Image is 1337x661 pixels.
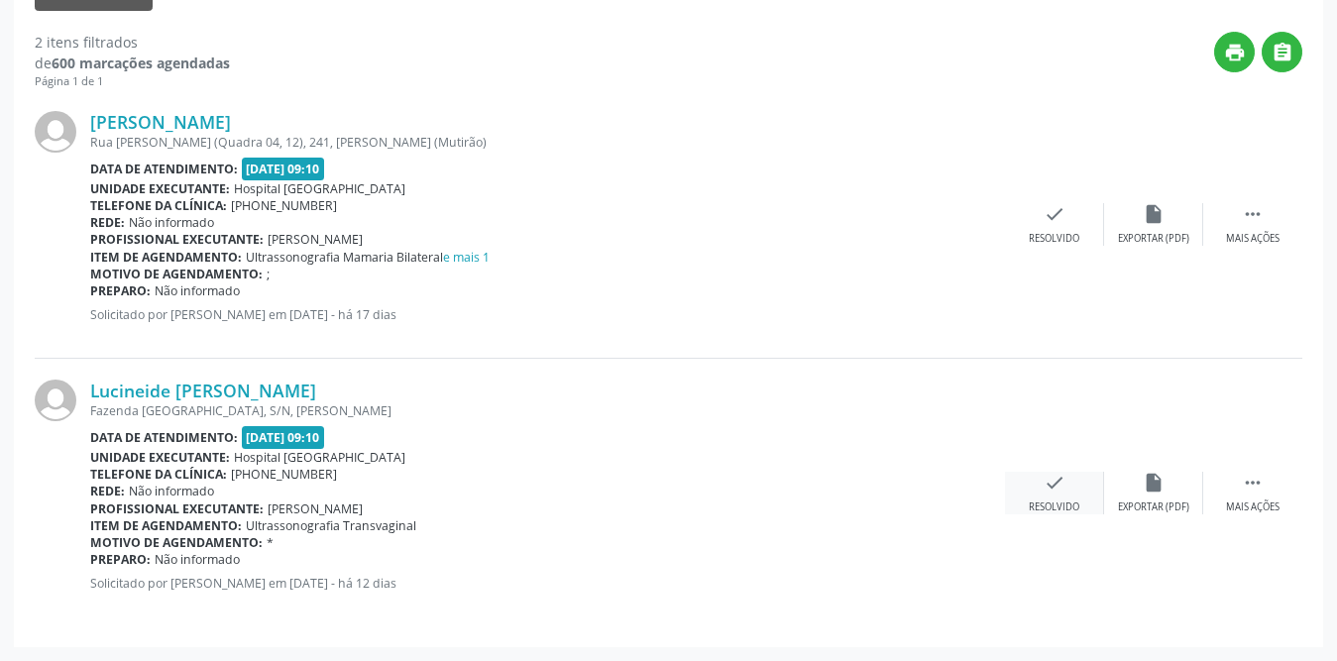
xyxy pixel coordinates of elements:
[242,426,325,449] span: [DATE] 09:10
[90,500,264,517] b: Profissional executante:
[1029,232,1079,246] div: Resolvido
[35,380,76,421] img: img
[52,54,230,72] strong: 600 marcações agendadas
[90,111,231,133] a: [PERSON_NAME]
[90,402,1005,419] div: Fazenda [GEOGRAPHIC_DATA], S/N, [PERSON_NAME]
[1143,472,1165,494] i: insert_drive_file
[268,500,363,517] span: [PERSON_NAME]
[231,466,337,483] span: [PHONE_NUMBER]
[90,551,151,568] b: Preparo:
[234,180,405,197] span: Hospital [GEOGRAPHIC_DATA]
[90,517,242,534] b: Item de agendamento:
[246,517,416,534] span: Ultrassonografia Transvaginal
[129,483,214,499] span: Não informado
[90,134,1005,151] div: Rua [PERSON_NAME] (Quadra 04, 12), 241, [PERSON_NAME] (Mutirão)
[35,32,230,53] div: 2 itens filtrados
[1242,472,1264,494] i: 
[1044,203,1065,225] i: check
[90,282,151,299] b: Preparo:
[90,180,230,197] b: Unidade executante:
[1224,42,1246,63] i: print
[35,111,76,153] img: img
[1029,500,1079,514] div: Resolvido
[1272,42,1293,63] i: 
[242,158,325,180] span: [DATE] 09:10
[90,306,1005,323] p: Solicitado por [PERSON_NAME] em [DATE] - há 17 dias
[1226,500,1280,514] div: Mais ações
[90,429,238,446] b: Data de atendimento:
[90,249,242,266] b: Item de agendamento:
[1226,232,1280,246] div: Mais ações
[90,575,1005,592] p: Solicitado por [PERSON_NAME] em [DATE] - há 12 dias
[90,231,264,248] b: Profissional executante:
[267,266,270,282] span: ;
[90,266,263,282] b: Motivo de agendamento:
[90,214,125,231] b: Rede:
[129,214,214,231] span: Não informado
[268,231,363,248] span: [PERSON_NAME]
[155,282,240,299] span: Não informado
[90,466,227,483] b: Telefone da clínica:
[246,249,490,266] span: Ultrassonografia Mamaria Bilateral
[35,73,230,90] div: Página 1 de 1
[90,197,227,214] b: Telefone da clínica:
[234,449,405,466] span: Hospital [GEOGRAPHIC_DATA]
[90,483,125,499] b: Rede:
[1118,500,1189,514] div: Exportar (PDF)
[1262,32,1302,72] button: 
[1143,203,1165,225] i: insert_drive_file
[231,197,337,214] span: [PHONE_NUMBER]
[1118,232,1189,246] div: Exportar (PDF)
[35,53,230,73] div: de
[155,551,240,568] span: Não informado
[1242,203,1264,225] i: 
[90,161,238,177] b: Data de atendimento:
[1044,472,1065,494] i: check
[90,534,263,551] b: Motivo de agendamento:
[443,249,490,266] a: e mais 1
[1214,32,1255,72] button: print
[90,380,316,401] a: Lucineide [PERSON_NAME]
[90,449,230,466] b: Unidade executante:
